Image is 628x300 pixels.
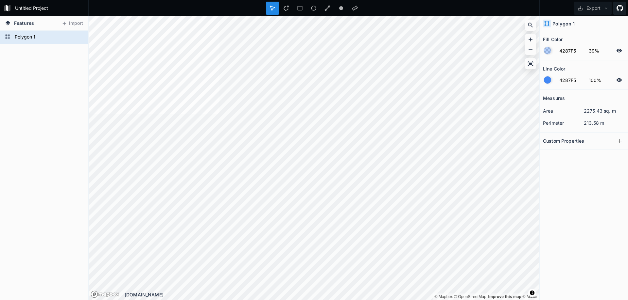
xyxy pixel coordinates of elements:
[543,119,584,126] dt: perimeter
[584,119,625,126] dd: 213.58 m
[14,20,34,26] span: Features
[454,294,486,299] a: OpenStreetMap
[91,291,98,298] a: Mapbox logo
[488,294,521,299] a: Map feedback
[543,136,584,146] h2: Custom Properties
[125,291,539,298] div: [DOMAIN_NAME]
[543,64,565,74] h2: Line Color
[530,289,534,296] span: Toggle attribution
[523,294,538,299] a: Maxar
[434,294,453,299] a: Mapbox
[574,2,612,15] button: Export
[543,107,584,114] dt: area
[584,107,625,114] dd: 2275.43 sq. m
[543,93,565,103] h2: Measures
[528,289,536,297] button: Toggle attribution
[58,18,86,29] button: Import
[91,291,119,298] a: Mapbox logo
[543,34,563,44] h2: Fill Color
[552,20,575,27] h4: Polygon 1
